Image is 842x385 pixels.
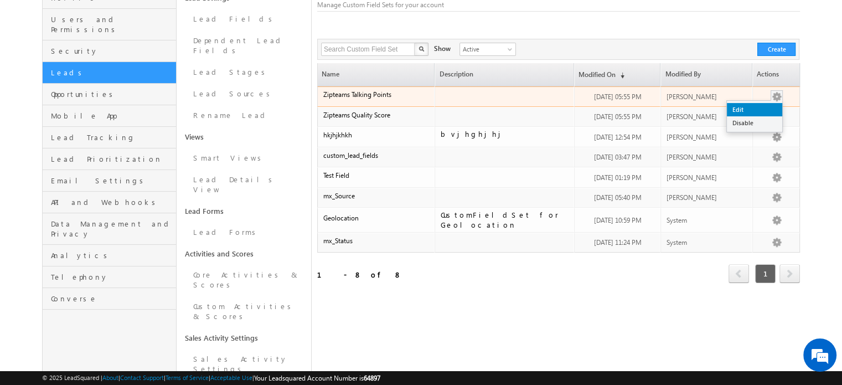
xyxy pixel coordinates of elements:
span: © 2025 LeadSquared | | | | | [42,373,380,383]
span: [DATE] 03:47 PM [594,153,642,161]
a: API and Webhooks [43,192,176,213]
span: Telephony [51,272,173,282]
span: [DATE] 10:59 PM [594,216,642,224]
span: [DATE] 01:19 PM [594,173,642,182]
span: [PERSON_NAME] [667,93,717,101]
span: Leads [51,68,173,78]
span: prev [729,264,749,283]
span: [DATE] 11:24 PM [594,238,642,247]
a: Contact Support [120,374,164,381]
span: mx_Source [323,192,355,200]
a: Rename Lead [177,105,311,126]
div: bvjhghjhj [441,129,569,145]
a: Modified On(sorted descending) [575,63,660,86]
a: Lead Stages [177,61,311,83]
a: Views [177,126,311,147]
span: System [667,238,687,247]
span: Lead Tracking [51,132,173,142]
a: Converse [43,288,176,310]
a: Terms of Service [166,374,209,381]
a: Custom Activities & Scores [177,296,311,327]
span: System [667,216,687,224]
a: About [102,374,118,381]
a: Lead Forms [177,222,311,243]
span: [PERSON_NAME] [667,153,717,161]
span: hkjhjkhkh [323,131,352,139]
span: next [779,264,800,283]
span: Actions [753,63,799,86]
a: Lead Prioritization [43,148,176,170]
span: Zipteams Talking Points [323,90,391,99]
span: Your Leadsquared Account Number is [254,374,380,382]
span: [PERSON_NAME] [667,173,717,182]
a: Name [318,63,434,86]
span: Test Field [323,171,349,179]
span: Geolocation [323,214,359,222]
span: API and Webhooks [51,197,173,207]
span: [DATE] 05:40 PM [594,193,642,202]
img: Search [419,46,424,52]
a: Mobile App [43,105,176,127]
span: [DATE] 12:54 PM [594,133,642,141]
a: Modified By [661,63,751,86]
span: mx_Status [323,237,353,245]
a: Analytics [43,245,176,266]
span: Security [51,46,173,56]
span: Email Settings [51,176,173,186]
span: Zipteams Quality Score [323,111,390,119]
a: Disable [727,116,782,130]
span: Converse [51,294,173,304]
a: Active [459,43,516,56]
div: Show [434,43,451,54]
span: [PERSON_NAME] [667,133,717,141]
a: Description [435,63,573,86]
a: Sales Activity Settings [177,327,311,348]
a: Lead Forms [177,201,311,222]
span: [DATE] 05:55 PM [594,93,642,101]
a: Smart Views [177,147,311,169]
span: [PERSON_NAME] [667,112,717,121]
a: next [779,265,800,283]
a: Email Settings [43,170,176,192]
a: Leads [43,62,176,84]
a: Edit [727,103,782,116]
span: [DATE] 05:55 PM [594,112,642,121]
span: Users and Permissions [51,14,173,34]
a: Core Activities & Scores [177,264,311,296]
a: Activities and Scores [177,243,311,264]
span: Analytics [51,250,173,260]
button: Create [757,43,795,56]
a: Users and Permissions [43,9,176,40]
div: CustomFieldSet for Geolocation [441,210,569,230]
span: Data Management and Privacy [51,219,173,239]
a: Acceptable Use [210,374,252,381]
div: 1 - 8 of 8 [317,268,402,281]
span: 64897 [364,374,380,382]
a: Dependent Lead Fields [177,30,311,61]
span: custom_lead_fields [323,151,378,160]
span: [PERSON_NAME] [667,193,717,202]
span: (sorted descending) [616,71,624,80]
span: Lead Prioritization [51,154,173,164]
a: Sales Activity Settings [177,348,311,380]
span: Active [460,44,513,54]
a: Telephony [43,266,176,288]
a: Lead Sources [177,83,311,105]
a: prev [729,265,749,283]
a: Data Management and Privacy [43,213,176,245]
a: Lead Tracking [43,127,176,148]
a: Opportunities [43,84,176,105]
a: Lead Details View [177,169,311,201]
a: Lead Fields [177,8,311,30]
span: Mobile App [51,111,173,121]
span: 1 [755,264,776,283]
a: Security [43,40,176,62]
span: Opportunities [51,89,173,99]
